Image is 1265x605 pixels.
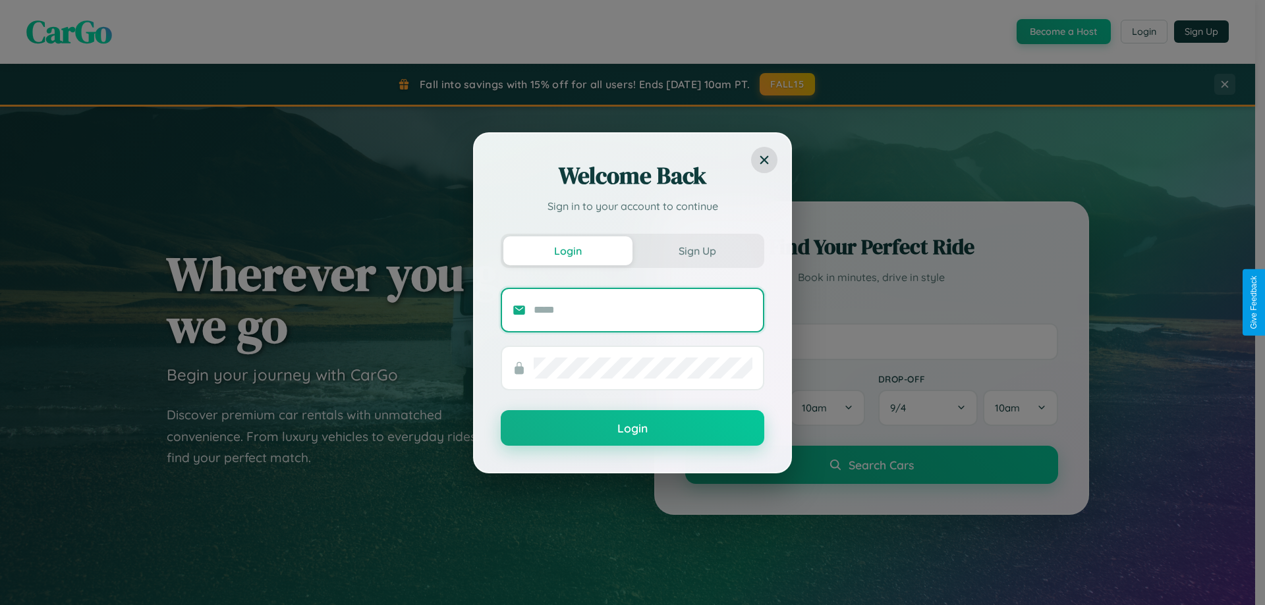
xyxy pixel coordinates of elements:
[501,198,764,214] p: Sign in to your account to continue
[501,410,764,446] button: Login
[501,160,764,192] h2: Welcome Back
[1249,276,1258,329] div: Give Feedback
[632,236,762,265] button: Sign Up
[503,236,632,265] button: Login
